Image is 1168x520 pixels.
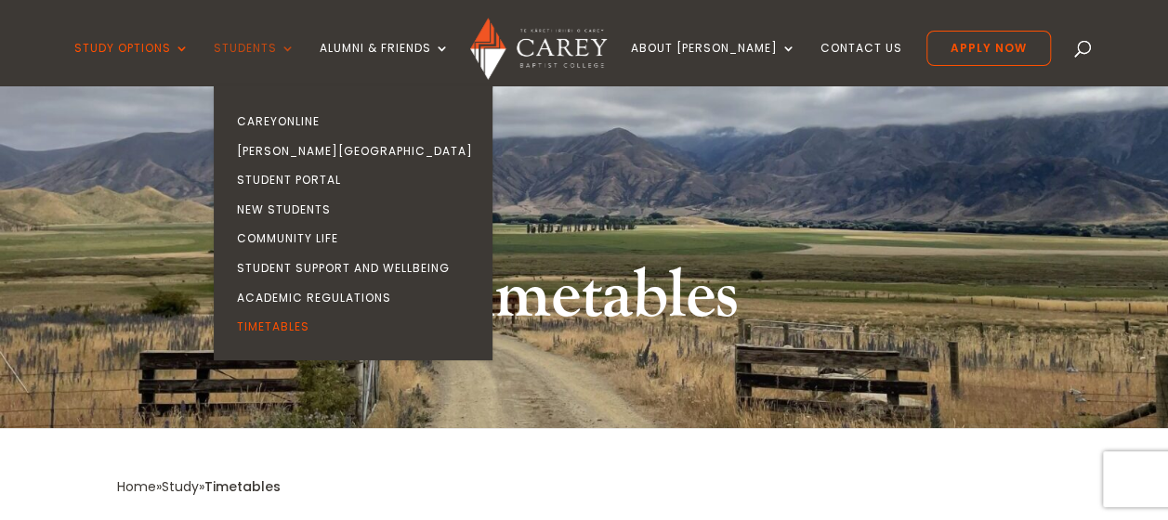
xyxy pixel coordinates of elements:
a: [PERSON_NAME][GEOGRAPHIC_DATA] [218,136,497,166]
a: Apply Now [926,31,1051,66]
span: » » [117,477,281,496]
h1: Timetables [236,253,933,349]
a: Study [162,477,199,496]
a: About [PERSON_NAME] [631,42,796,85]
a: Alumni & Friends [320,42,450,85]
a: Student Portal [218,165,497,195]
a: Home [117,477,156,496]
a: Contact Us [820,42,902,85]
a: CareyOnline [218,107,497,136]
a: Study Options [74,42,190,85]
span: Timetables [204,477,281,496]
a: Academic Regulations [218,283,497,313]
a: Student Support and Wellbeing [218,253,497,283]
a: New Students [218,195,497,225]
a: Timetables [218,312,497,342]
a: Community Life [218,224,497,253]
a: Students [214,42,295,85]
img: Carey Baptist College [470,18,607,80]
